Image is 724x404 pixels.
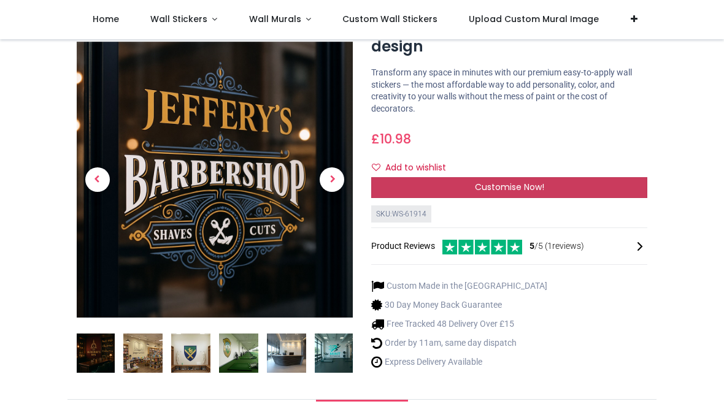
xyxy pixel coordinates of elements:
li: Order by 11am, same day dispatch [371,337,547,349]
img: Custom Wall Sticker - Logo or Artwork Printing - Upload your design [75,334,115,373]
img: Custom Wall Sticker - Logo or Artwork Printing - Upload your design [315,334,354,373]
img: Custom Wall Sticker - Logo or Artwork Printing - Upload your design [171,334,210,373]
span: £ [371,130,411,148]
span: Customise Now! [475,181,544,193]
a: Next [312,83,353,276]
li: Express Delivery Available [371,356,547,368]
img: Custom Wall Sticker - Logo or Artwork Printing - Upload your design [77,42,353,318]
li: Custom Made in the [GEOGRAPHIC_DATA] [371,280,547,292]
img: Custom Wall Sticker - Logo or Artwork Printing - Upload your design [123,334,163,373]
img: Custom Wall Sticker - Logo or Artwork Printing - Upload your design [219,334,258,373]
span: Home [93,13,119,25]
i: Add to wishlist [372,163,380,172]
div: SKU: WS-61914 [371,205,431,223]
button: Add to wishlistAdd to wishlist [371,158,456,178]
span: Custom Wall Stickers [342,13,437,25]
li: Free Tracked 48 Delivery Over £15 [371,318,547,330]
span: Next [320,168,344,192]
span: 10.98 [380,130,411,148]
span: Upload Custom Mural Image [469,13,599,25]
span: Wall Murals [249,13,301,25]
span: /5 ( 1 reviews) [530,240,584,253]
a: Previous [77,83,118,276]
span: Previous [85,168,110,192]
p: Transform any space in minutes with our premium easy-to-apply wall stickers — the most affordable... [371,67,647,115]
img: Custom Wall Sticker - Logo or Artwork Printing - Upload your design [267,334,306,373]
li: 30 Day Money Back Guarantee [371,299,547,311]
span: 5 [530,241,534,251]
span: Wall Stickers [150,13,207,25]
div: Product Reviews [371,238,647,254]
